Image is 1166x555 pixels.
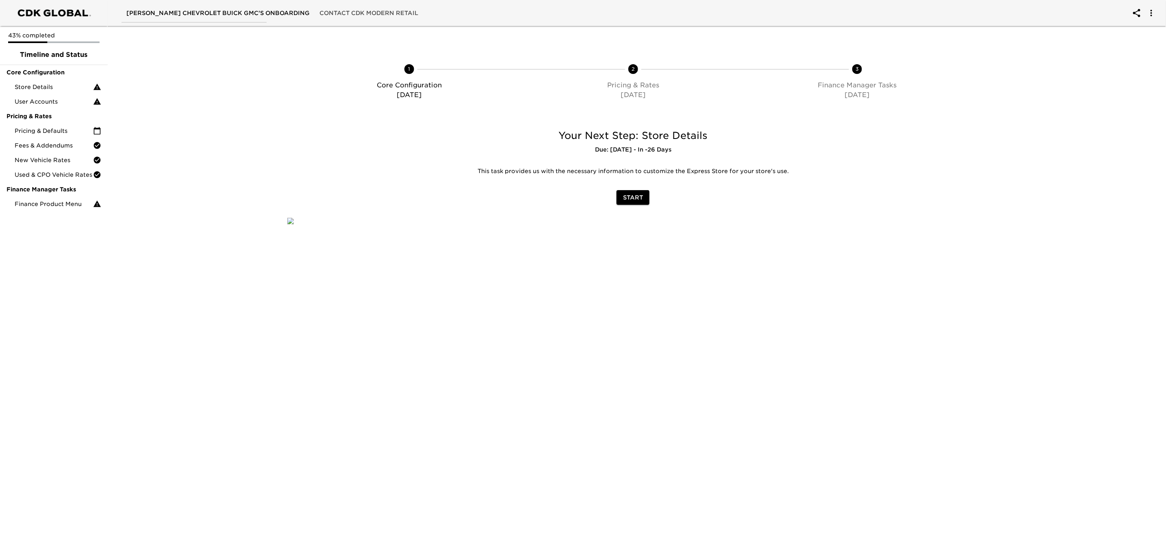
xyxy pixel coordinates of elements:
[15,127,93,135] span: Pricing & Defaults
[287,145,979,154] h6: Due: [DATE] - In -26 Days
[7,185,101,193] span: Finance Manager Tasks
[7,50,101,60] span: Timeline and Status
[7,112,101,120] span: Pricing & Rates
[749,90,966,100] p: [DATE]
[15,141,93,150] span: Fees & Addendums
[300,90,518,100] p: [DATE]
[856,66,859,72] text: 3
[623,193,643,203] span: Start
[408,66,410,72] text: 1
[1142,3,1161,23] button: account of current user
[617,190,649,205] button: Start
[524,90,742,100] p: [DATE]
[15,83,93,91] span: Store Details
[287,218,294,224] img: qkibX1zbU72zw90W6Gan%2FTemplates%2FRjS7uaFIXtg43HUzxvoG%2F3e51d9d6-1114-4229-a5bf-f5ca567b6beb.jpg
[15,98,93,106] span: User Accounts
[319,8,418,18] span: Contact CDK Modern Retail
[15,200,93,208] span: Finance Product Menu
[287,129,979,142] h5: Your Next Step: Store Details
[126,8,310,18] span: [PERSON_NAME] Chevrolet Buick GMC's Onboarding
[632,66,635,72] text: 2
[7,68,101,76] span: Core Configuration
[15,156,93,164] span: New Vehicle Rates
[8,31,100,39] p: 43% completed
[293,167,973,176] p: This task provides us with the necessary information to customize the Express Store for your stor...
[1127,3,1146,23] button: account of current user
[300,80,518,90] p: Core Configuration
[15,171,93,179] span: Used & CPO Vehicle Rates
[749,80,966,90] p: Finance Manager Tasks
[524,80,742,90] p: Pricing & Rates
